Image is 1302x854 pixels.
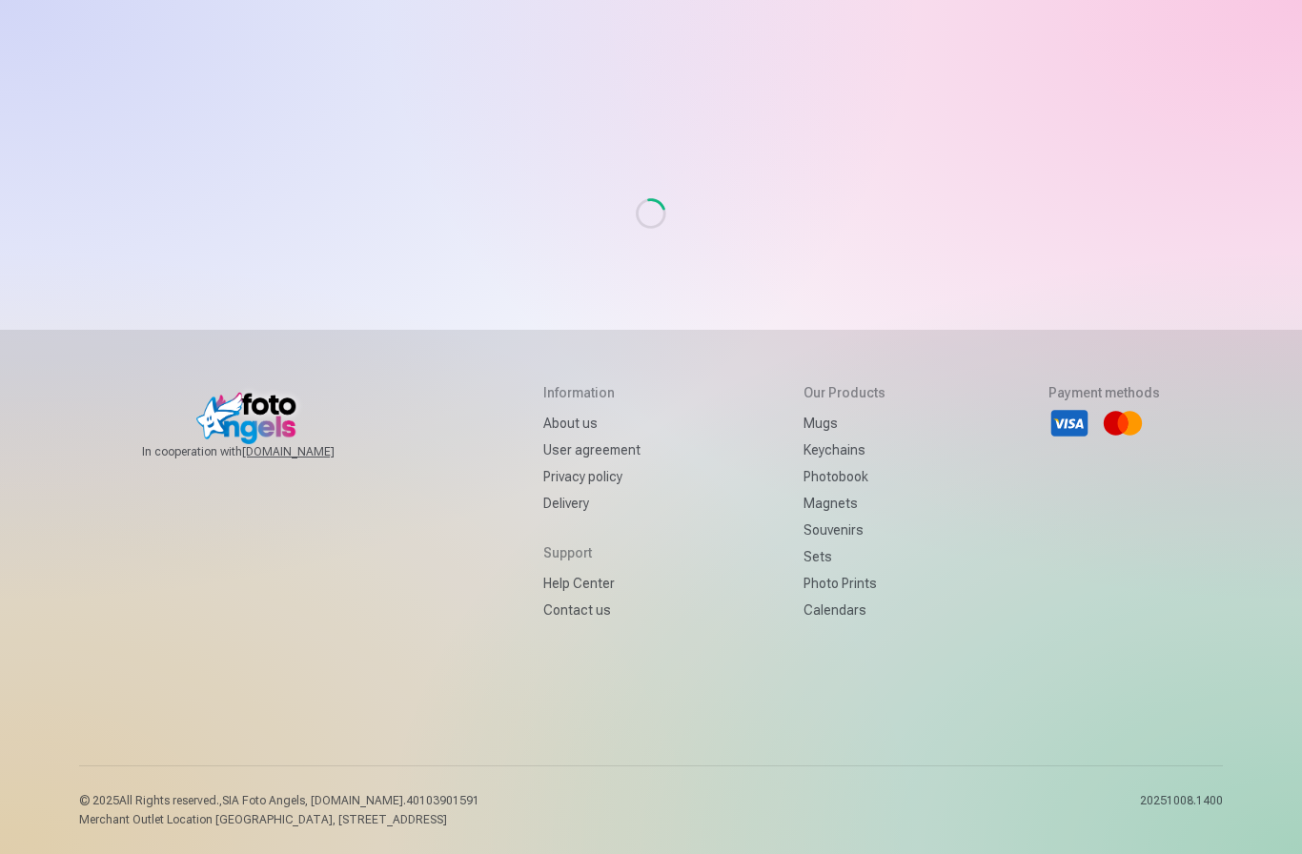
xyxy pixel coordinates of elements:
p: Merchant Outlet Location [GEOGRAPHIC_DATA], [STREET_ADDRESS] [79,812,479,827]
li: Mastercard [1102,402,1144,444]
p: © 2025 All Rights reserved. , [79,793,479,808]
a: User agreement [543,437,641,463]
span: SIA Foto Angels, [DOMAIN_NAME]. [222,794,479,807]
a: Contact us [543,597,641,623]
a: [DOMAIN_NAME] [242,444,380,459]
h5: Payment methods [1048,383,1160,402]
a: Magnets [804,490,885,517]
a: 40103901591 [406,794,479,807]
a: Keychains [804,437,885,463]
li: Visa [1048,402,1090,444]
a: About us [543,410,641,437]
a: Privacy policy [543,463,641,490]
a: Delivery [543,490,641,517]
h5: Support [543,543,641,562]
a: Calendars [804,597,885,623]
a: Souvenirs [804,517,885,543]
h5: Our products [804,383,885,402]
h5: Information [543,383,641,402]
a: Help Center [543,570,641,597]
a: Sets [804,543,885,570]
a: Photo prints [804,570,885,597]
a: Mugs [804,410,885,437]
p: 20251008.1400 [1140,793,1223,827]
span: In cooperation with [142,444,380,459]
a: Photobook [804,463,885,490]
